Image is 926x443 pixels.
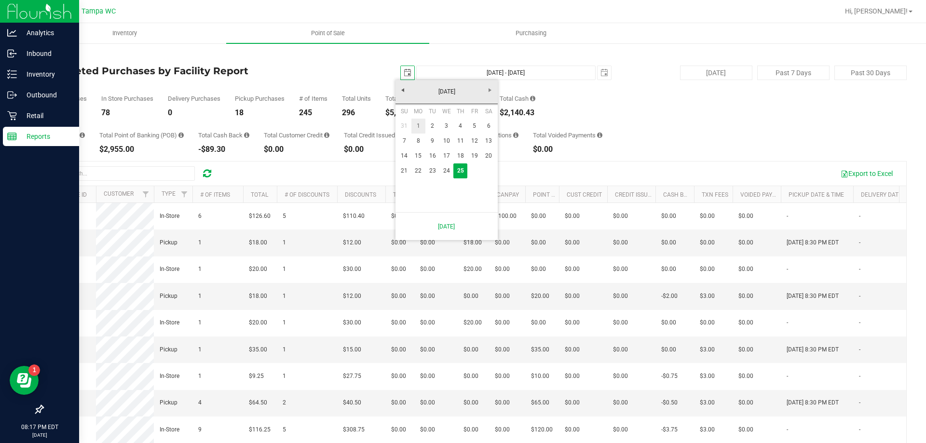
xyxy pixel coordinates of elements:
p: [DATE] [4,431,75,439]
a: 7 [397,134,411,148]
div: Pickup Purchases [235,95,285,102]
span: $0.00 [391,265,406,274]
inline-svg: Outbound [7,90,17,100]
span: $0.00 [613,212,628,221]
a: 1 [411,119,425,134]
span: $0.00 [565,345,580,354]
span: 1 [283,372,286,381]
div: In Store Purchases [101,95,153,102]
span: [DATE] 8:30 PM EDT [787,292,839,301]
span: - [859,238,860,247]
span: 1 [283,345,286,354]
span: - [859,318,860,327]
a: Customer [104,190,134,197]
a: 8 [411,134,425,148]
span: $3.00 [700,345,715,354]
inline-svg: Inventory [7,69,17,79]
div: 245 [299,109,327,117]
span: $0.00 [420,425,435,434]
span: Tampa WC [82,7,116,15]
i: Sum of the successful, non-voided point-of-banking payment transactions, both via payment termina... [178,132,184,138]
span: $0.00 [613,398,628,407]
div: 18 [235,109,285,117]
p: 08:17 PM EDT [4,423,75,431]
span: $12.00 [343,292,361,301]
span: Purchasing [503,29,559,38]
span: $0.00 [420,238,435,247]
div: 78 [101,109,153,117]
inline-svg: Inbound [7,49,17,58]
a: Credit Issued [615,191,655,198]
p: Reports [17,131,75,142]
th: Monday [411,104,425,119]
a: 18 [453,148,467,163]
span: Hi, [PERSON_NAME]! [845,7,908,15]
th: Thursday [453,104,467,119]
span: 1 [198,292,202,301]
a: Delivery Date [861,191,902,198]
span: $0.00 [391,398,406,407]
div: 296 [342,109,371,117]
span: - [787,212,788,221]
span: $20.00 [249,318,267,327]
a: [DATE] [395,84,499,99]
span: $0.00 [738,318,753,327]
inline-svg: Retail [7,111,17,121]
span: $3.00 [700,398,715,407]
span: $0.00 [613,292,628,301]
span: $40.50 [343,398,361,407]
span: $120.00 [531,425,553,434]
a: 15 [411,148,425,163]
div: # of Items [299,95,327,102]
i: Sum of all round-up-to-next-dollar total price adjustments for all purchases in the date range. [513,132,518,138]
div: Delivery Purchases [168,95,220,102]
span: $0.00 [700,265,715,274]
iframe: Resource center unread badge [28,364,40,376]
span: - [859,292,860,301]
a: Txn Fees [702,191,728,198]
a: Type [162,190,176,197]
a: 16 [425,148,439,163]
span: $15.00 [343,345,361,354]
span: $0.00 [495,345,510,354]
span: $0.00 [495,425,510,434]
i: Sum of all voided payment transaction amounts, excluding tips and transaction fees, for all purch... [597,132,602,138]
span: Pickup [160,238,177,247]
span: $0.00 [531,238,546,247]
p: Outbound [17,89,75,101]
span: $27.75 [343,372,361,381]
span: Pickup [160,345,177,354]
span: $0.00 [661,238,676,247]
a: 13 [482,134,496,148]
a: 20 [482,148,496,163]
div: Total Price [385,95,421,102]
span: - [787,372,788,381]
span: In-Store [160,265,179,274]
span: 1 [283,265,286,274]
span: $3.00 [700,425,715,434]
span: $0.00 [495,398,510,407]
span: $0.00 [738,425,753,434]
span: $0.00 [531,318,546,327]
span: $100.00 [495,212,517,221]
a: 25 [453,163,467,178]
a: Purchasing [429,23,632,43]
span: $0.00 [463,425,478,434]
span: $20.00 [463,265,482,274]
span: $0.00 [738,398,753,407]
span: 2 [283,398,286,407]
span: $0.00 [391,318,406,327]
span: $0.00 [661,212,676,221]
span: $0.00 [391,425,406,434]
span: $3.00 [700,292,715,301]
span: In-Store [160,372,179,381]
span: Point of Sale [298,29,358,38]
span: $20.00 [249,265,267,274]
span: $0.00 [613,345,628,354]
span: $0.00 [565,292,580,301]
th: Friday [467,104,481,119]
a: Cash Back [663,191,695,198]
a: Total [251,191,268,198]
div: $2,955.00 [99,146,184,153]
span: $0.00 [420,345,435,354]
